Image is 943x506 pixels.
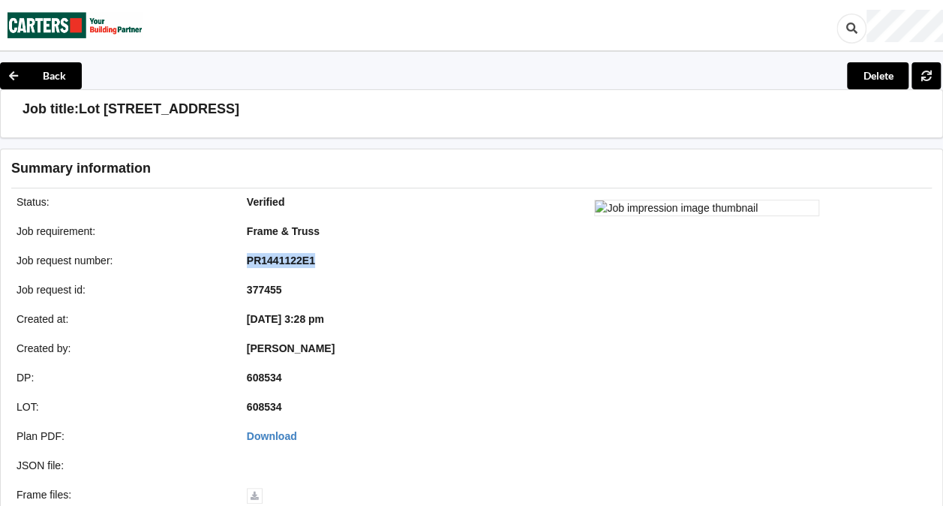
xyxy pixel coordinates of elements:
[247,284,282,296] b: 377455
[847,62,908,89] button: Delete
[6,194,236,209] div: Status :
[866,10,943,42] div: User Profile
[79,101,239,118] h3: Lot [STREET_ADDRESS]
[6,341,236,356] div: Created by :
[247,430,297,442] a: Download
[6,282,236,297] div: Job request id :
[247,342,335,354] b: [PERSON_NAME]
[23,101,79,118] h3: Job title:
[6,224,236,239] div: Job requirement :
[11,160,696,177] h3: Summary information
[247,372,282,384] b: 608534
[6,253,236,268] div: Job request number :
[247,401,282,413] b: 608534
[8,1,143,50] img: Carters
[6,312,236,327] div: Created at :
[6,370,236,385] div: DP :
[6,399,236,414] div: LOT :
[247,255,315,267] b: PR1441122E1
[247,225,320,237] b: Frame & Truss
[594,200,819,216] img: Job impression image thumbnail
[247,196,285,208] b: Verified
[6,429,236,444] div: Plan PDF :
[247,313,324,325] b: [DATE] 3:28 pm
[6,458,236,473] div: JSON file :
